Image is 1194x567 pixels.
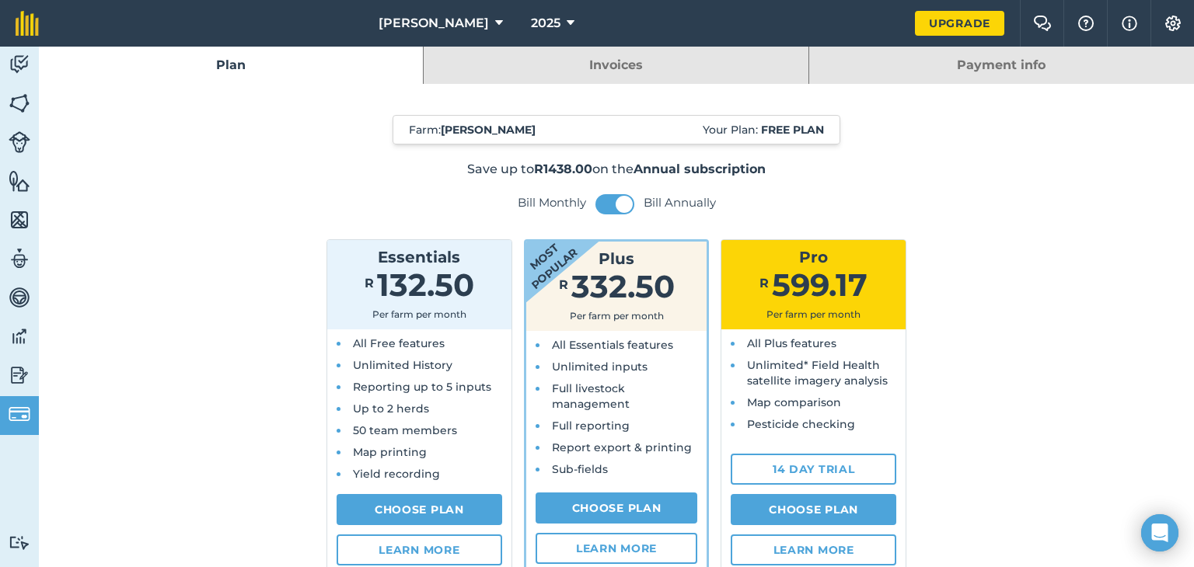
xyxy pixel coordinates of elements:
[634,162,766,176] strong: Annual subscription
[772,266,868,304] span: 599.17
[759,276,769,290] span: R
[761,123,824,137] strong: Free plan
[552,462,608,476] span: Sub-fields
[536,492,698,524] a: Choose Plan
[353,445,427,459] span: Map printing
[9,325,30,348] img: svg+xml;base64,PD94bWwgdmVyc2lvbj0iMS4wIiBlbmNvZGluZz0idXRmLTgiPz4KPCEtLSBHZW5lcmF0b3I6IEFkb2JlIE...
[536,533,698,564] a: Learn more
[353,358,452,372] span: Unlimited History
[731,494,896,525] a: Choose Plan
[9,208,30,231] img: svg+xml;base64,PHN2ZyB4bWxucz0iaHR0cDovL3d3dy53My5vcmcvMjAwMC9zdmciIHdpZHRoPSI1NiIgaGVpZ2h0PSI2MC...
[377,266,474,304] span: 132.50
[570,310,664,322] span: Per farm per month
[16,11,39,36] img: fieldmargin Logo
[1164,16,1182,31] img: A cog icon
[480,197,607,315] strong: Most popular
[731,534,896,565] a: Learn more
[1033,16,1052,31] img: Two speech bubbles overlapping with the left bubble in the forefront
[534,162,592,176] strong: R1438.00
[39,47,423,84] a: Plan
[731,454,896,485] a: 14 day trial
[9,131,30,153] img: svg+xml;base64,PD94bWwgdmVyc2lvbj0iMS4wIiBlbmNvZGluZz0idXRmLTgiPz4KPCEtLSBHZW5lcmF0b3I6IEFkb2JlIE...
[571,267,675,305] span: 332.50
[809,47,1194,84] a: Payment info
[559,277,568,292] span: R
[353,423,457,437] span: 50 team members
[353,336,445,350] span: All Free features
[518,195,586,210] label: Bill Monthly
[747,336,836,350] span: All Plus features
[353,402,429,416] span: Up to 2 herds
[703,122,824,137] span: Your Plan:
[337,494,502,525] a: Choose Plan
[9,247,30,270] img: svg+xml;base64,PD94bWwgdmVyc2lvbj0iMS4wIiBlbmNvZGluZz0idXRmLTgiPz4KPCEtLSBHZW5lcmF0b3I6IEFkb2JlIE...
[766,308,861,320] span: Per farm per month
[9,364,30,387] img: svg+xml;base64,PD94bWwgdmVyc2lvbj0iMS4wIiBlbmNvZGluZz0idXRmLTgiPz4KPCEtLSBHZW5lcmF0b3I6IEFkb2JlIE...
[531,14,560,33] span: 2025
[353,380,491,394] span: Reporting up to 5 inputs
[424,47,808,84] a: Invoices
[9,169,30,193] img: svg+xml;base64,PHN2ZyB4bWxucz0iaHR0cDovL3d3dy53My5vcmcvMjAwMC9zdmciIHdpZHRoPSI1NiIgaGVpZ2h0PSI2MC...
[747,417,855,431] span: Pesticide checking
[1141,514,1178,551] div: Open Intercom Messenger
[9,535,30,550] img: svg+xml;base64,PD94bWwgdmVyc2lvbj0iMS4wIiBlbmNvZGluZz0idXRmLTgiPz4KPCEtLSBHZW5lcmF0b3I6IEFkb2JlIE...
[552,419,630,433] span: Full reporting
[379,14,489,33] span: [PERSON_NAME]
[644,195,716,210] label: Bill Annually
[1122,14,1137,33] img: svg+xml;base64,PHN2ZyB4bWxucz0iaHR0cDovL3d3dy53My5vcmcvMjAwMC9zdmciIHdpZHRoPSIxNyIgaGVpZ2h0PSIxNy...
[378,248,460,266] span: Essentials
[552,440,692,454] span: Report export & printing
[552,381,630,411] span: Full livestock management
[221,160,1013,179] p: Save up to on the
[9,53,30,76] img: svg+xml;base64,PD94bWwgdmVyc2lvbj0iMS4wIiBlbmNvZGluZz0idXRmLTgiPz4KPCEtLSBHZW5lcmF0b3I6IEFkb2JlIE...
[9,92,30,115] img: svg+xml;base64,PHN2ZyB4bWxucz0iaHR0cDovL3d3dy53My5vcmcvMjAwMC9zdmciIHdpZHRoPSI1NiIgaGVpZ2h0PSI2MC...
[337,534,502,565] a: Learn more
[353,467,440,481] span: Yield recording
[552,338,673,352] span: All Essentials features
[441,123,536,137] strong: [PERSON_NAME]
[747,358,888,388] span: Unlimited* Field Health satellite imagery analysis
[409,122,536,137] span: Farm :
[9,403,30,425] img: svg+xml;base64,PD94bWwgdmVyc2lvbj0iMS4wIiBlbmNvZGluZz0idXRmLTgiPz4KPCEtLSBHZW5lcmF0b3I6IEFkb2JlIE...
[915,11,1004,36] a: Upgrade
[747,395,841,409] span: Map comparison
[365,276,374,290] span: R
[552,360,648,374] span: Unlimited inputs
[372,308,466,320] span: Per farm per month
[799,248,828,266] span: Pro
[9,286,30,309] img: svg+xml;base64,PD94bWwgdmVyc2lvbj0iMS4wIiBlbmNvZGluZz0idXRmLTgiPz4KPCEtLSBHZW5lcmF0b3I6IEFkb2JlIE...
[1077,16,1095,31] img: A question mark icon
[599,249,634,268] span: Plus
